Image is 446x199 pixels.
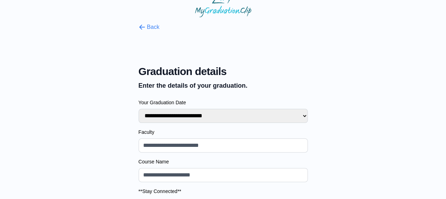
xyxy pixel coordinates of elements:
label: Your Graduation Date [139,99,308,106]
label: Course Name [139,158,308,165]
label: Faculty [139,129,308,136]
button: Back [139,23,160,31]
p: Enter the details of your graduation. [139,81,308,91]
span: Graduation details [139,65,308,78]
